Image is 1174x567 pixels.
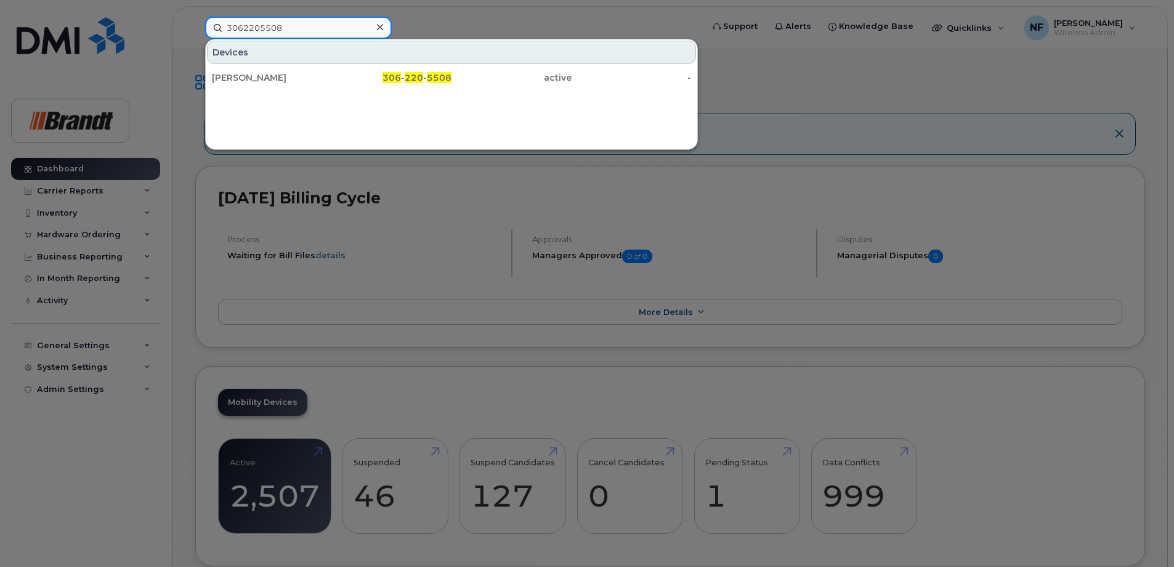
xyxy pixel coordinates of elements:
[332,71,452,84] div: - -
[405,72,423,83] span: 220
[451,71,572,84] div: active
[383,72,401,83] span: 306
[212,71,332,84] div: [PERSON_NAME]
[427,72,451,83] span: 5508
[207,67,696,89] a: [PERSON_NAME]306-220-5508active-
[572,71,692,84] div: -
[207,41,696,64] div: Devices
